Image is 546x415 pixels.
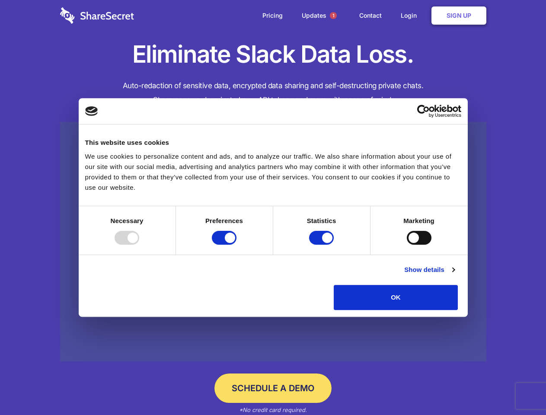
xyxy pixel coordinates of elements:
img: logo [85,106,98,116]
strong: Necessary [111,217,144,224]
h1: Eliminate Slack Data Loss. [60,39,486,70]
strong: Marketing [403,217,434,224]
a: Schedule a Demo [214,373,332,403]
div: This website uses cookies [85,137,461,148]
em: *No credit card required. [239,406,307,413]
a: Sign Up [431,6,486,25]
strong: Preferences [205,217,243,224]
a: Pricing [254,2,291,29]
button: OK [334,285,458,310]
a: Contact [351,2,390,29]
div: We use cookies to personalize content and ads, and to analyze our traffic. We also share informat... [85,151,461,193]
span: 1 [330,12,337,19]
strong: Statistics [307,217,336,224]
a: Usercentrics Cookiebot - opens in a new window [386,105,461,118]
a: Login [392,2,430,29]
h4: Auto-redaction of sensitive data, encrypted data sharing and self-destructing private chats. Shar... [60,79,486,107]
a: Wistia video thumbnail [60,122,486,362]
a: Show details [404,265,454,275]
img: logo-wordmark-white-trans-d4663122ce5f474addd5e946df7df03e33cb6a1c49d2221995e7729f52c070b2.svg [60,7,134,24]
